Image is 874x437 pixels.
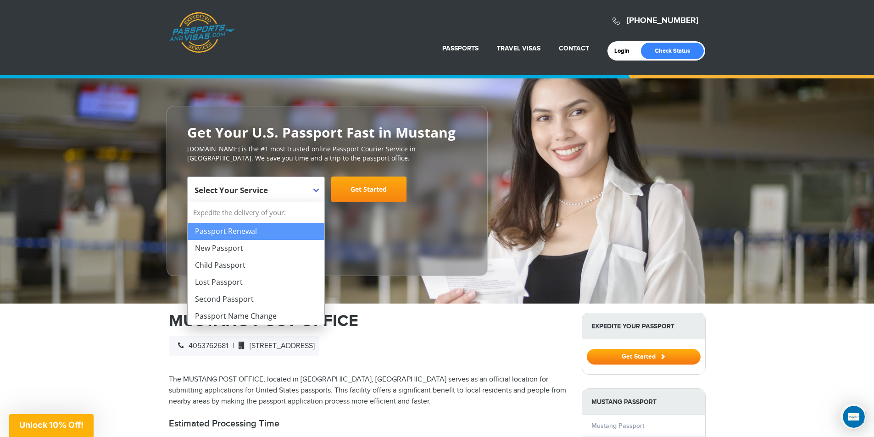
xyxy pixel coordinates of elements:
li: Lost Passport [188,274,324,291]
a: [PHONE_NUMBER] [627,16,698,26]
a: Travel Visas [497,44,540,52]
div: Open Intercom Messenger [4,4,159,29]
h2: Estimated Processing Time [169,418,568,429]
li: Expedite the delivery of your: [188,202,324,325]
span: Select Your Service [195,180,315,206]
a: Contact [559,44,589,52]
div: Unlock 10% Off! [9,414,94,437]
button: Get Started [587,349,701,365]
strong: Expedite the delivery of your: [188,202,324,223]
div: | [169,336,319,356]
span: Starting at $199 + government fees [187,207,467,216]
p: [DOMAIN_NAME] is the #1 most trusted online Passport Courier Service in [GEOGRAPHIC_DATA]. We sav... [187,144,467,163]
li: Second Passport [188,291,324,308]
span: Select Your Service [187,177,325,202]
a: Mustang Passport [591,422,644,430]
iframe: Intercom live chat discovery launcher [841,404,866,429]
a: Passports & [DOMAIN_NAME] [169,12,234,53]
iframe: Intercom live chat [843,406,865,428]
span: Unlock 10% Off! [19,420,84,430]
a: Passports [442,44,479,52]
a: Get Started [331,177,406,202]
div: The team typically replies in under 3h [10,15,132,25]
strong: Mustang Passport [582,389,705,415]
p: The MUSTANG POST OFFICE, located in [GEOGRAPHIC_DATA], [GEOGRAPHIC_DATA] serves as an official lo... [169,374,568,407]
li: Child Passport [188,257,324,274]
h2: Get Your U.S. Passport Fast in Mustang [187,125,467,140]
strong: Expedite Your Passport [582,313,705,339]
span: 4053762681 [173,342,228,350]
a: Check Status [641,43,704,59]
li: New Passport [188,240,324,257]
span: [STREET_ADDRESS] [234,342,315,350]
li: Passport Name Change [188,308,324,325]
a: Get Started [587,353,701,360]
a: Login [614,47,636,55]
div: Need help? [10,8,132,15]
h1: MUSTANG POST OFFICE [169,313,568,329]
li: Passport Renewal [188,223,324,240]
span: Select Your Service [195,185,268,195]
